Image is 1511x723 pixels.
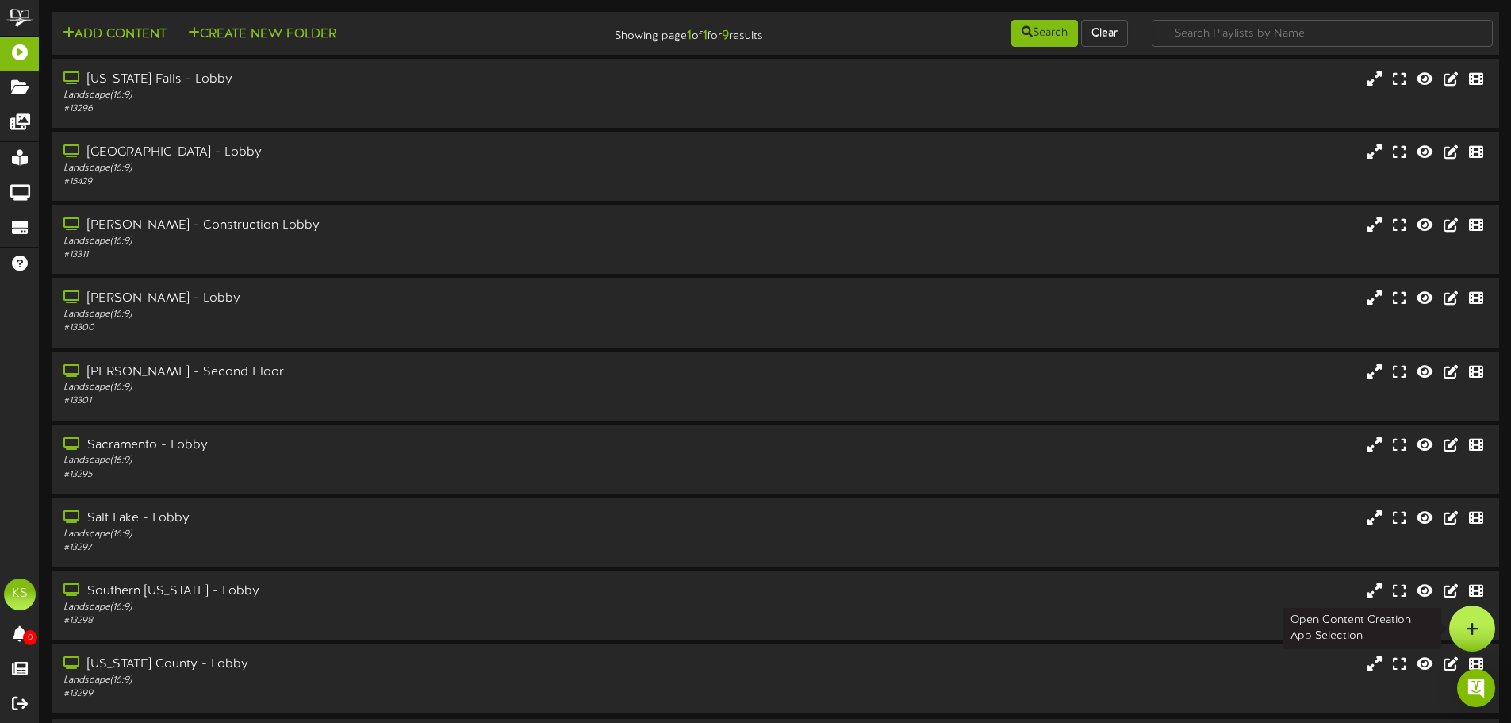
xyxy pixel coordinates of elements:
div: KS [4,579,36,610]
strong: 9 [722,29,729,43]
div: # 13301 [63,394,642,408]
div: # 13297 [63,541,642,555]
div: # 13298 [63,614,642,628]
div: Landscape ( 16:9 ) [63,162,642,175]
button: Add Content [58,25,171,44]
div: # 13300 [63,321,642,335]
strong: 1 [703,29,708,43]
div: [US_STATE] Falls - Lobby [63,71,642,89]
div: [GEOGRAPHIC_DATA] - Lobby [63,144,642,162]
div: Sacramento - Lobby [63,436,642,455]
div: Landscape ( 16:9 ) [63,601,642,614]
div: [US_STATE] County - Lobby [63,656,642,674]
div: # 13311 [63,248,642,262]
div: Southern [US_STATE] - Lobby [63,583,642,601]
div: Showing page of for results [532,18,775,45]
div: Landscape ( 16:9 ) [63,381,642,394]
div: [PERSON_NAME] - Lobby [63,290,642,308]
div: Landscape ( 16:9 ) [63,89,642,102]
div: # 13295 [63,468,642,482]
div: [PERSON_NAME] - Second Floor [63,363,642,382]
div: Landscape ( 16:9 ) [63,235,642,248]
button: Create New Folder [183,25,341,44]
div: Landscape ( 16:9 ) [63,308,642,321]
div: Salt Lake - Lobby [63,510,642,528]
div: # 13299 [63,687,642,701]
div: Open Intercom Messenger [1457,669,1495,707]
input: -- Search Playlists by Name -- [1152,20,1493,47]
strong: 1 [687,29,692,43]
div: Landscape ( 16:9 ) [63,674,642,687]
button: Clear [1081,20,1128,47]
div: Landscape ( 16:9 ) [63,454,642,467]
div: # 13296 [63,102,642,116]
div: [PERSON_NAME] - Construction Lobby [63,217,642,235]
span: 0 [23,630,37,645]
div: # 15429 [63,175,642,189]
div: Landscape ( 16:9 ) [63,528,642,541]
button: Search [1011,20,1078,47]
